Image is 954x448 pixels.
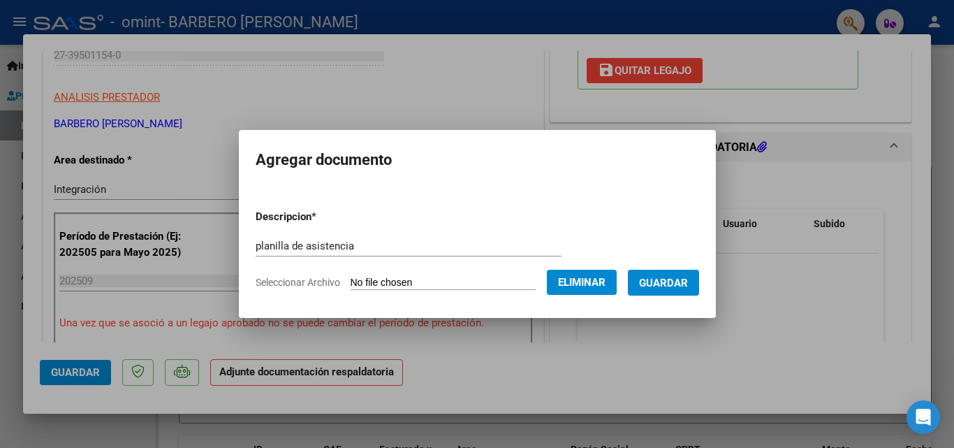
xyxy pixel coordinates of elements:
button: Guardar [628,270,699,296]
span: Seleccionar Archivo [256,277,340,288]
h2: Agregar documento [256,147,699,173]
span: Eliminar [558,276,606,289]
button: Eliminar [547,270,617,295]
p: Descripcion [256,209,389,225]
div: Open Intercom Messenger [907,400,940,434]
span: Guardar [639,277,688,289]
